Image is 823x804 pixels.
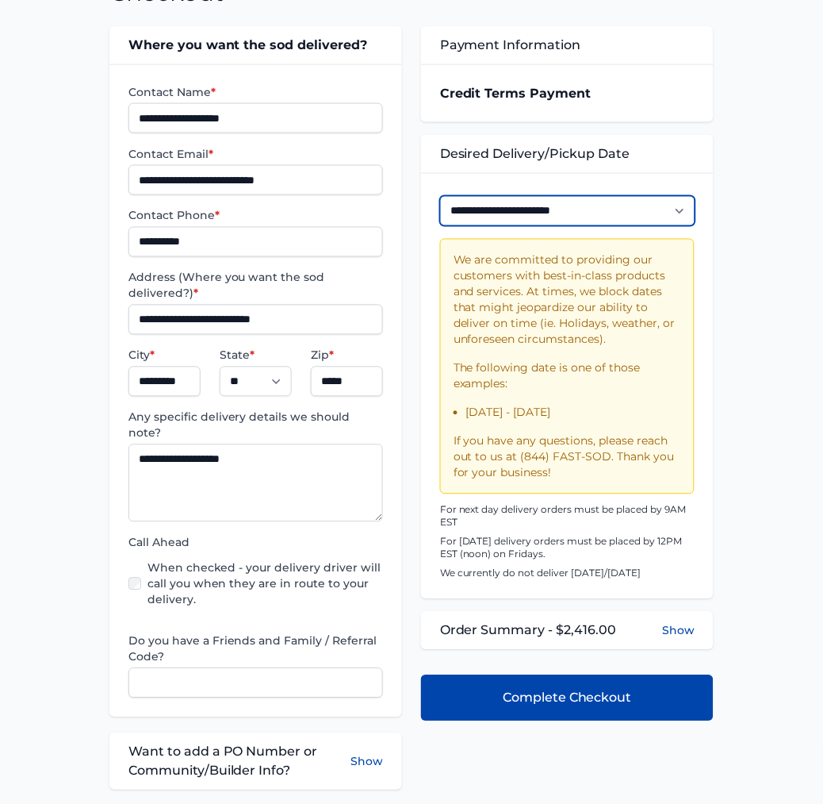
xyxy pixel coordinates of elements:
[311,348,383,364] label: Zip
[128,270,383,302] label: Address (Where you want the sod delivered?)
[440,504,695,529] p: For next day delivery orders must be placed by 9AM EST
[128,146,383,162] label: Contact Email
[128,743,350,781] span: Want to add a PO Number or Community/Builder Info?
[109,26,402,64] div: Where you want the sod delivered?
[350,743,383,781] button: Show
[128,410,383,441] label: Any specific delivery details we should note?
[128,348,201,364] label: City
[421,135,714,173] div: Desired Delivery/Pickup Date
[440,536,695,561] p: For [DATE] delivery orders must be placed by 12PM EST (noon) on Fridays.
[662,623,695,639] button: Show
[220,348,292,364] label: State
[128,208,383,224] label: Contact Phone
[128,535,383,551] label: Call Ahead
[147,560,383,608] label: When checked - your delivery driver will call you when they are in route to your delivery.
[440,567,695,580] p: We currently do not deliver [DATE]/[DATE]
[503,689,632,708] span: Complete Checkout
[454,433,681,481] p: If you have any questions, please reach out to us at (844) FAST-SOD. Thank you for your business!
[440,86,591,101] strong: Credit Terms Payment
[466,405,681,421] li: [DATE] - [DATE]
[128,633,383,665] label: Do you have a Friends and Family / Referral Code?
[440,621,617,641] span: Order Summary - $2,416.00
[421,675,714,721] button: Complete Checkout
[454,252,681,348] p: We are committed to providing our customers with best-in-class products and services. At times, w...
[128,84,383,100] label: Contact Name
[454,360,681,392] p: The following date is one of those examples:
[421,26,714,64] div: Payment Information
